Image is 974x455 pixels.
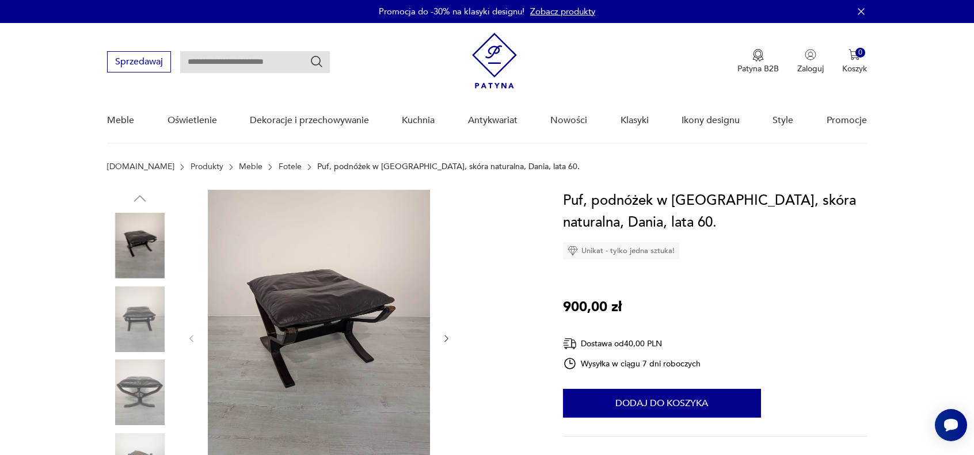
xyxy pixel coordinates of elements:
[310,55,324,68] button: Szukaj
[468,98,518,143] a: Antykwariat
[563,337,701,351] div: Dostawa od 40,00 PLN
[797,63,824,74] p: Zaloguj
[107,51,171,72] button: Sprzedawaj
[752,49,764,62] img: Ikona medalu
[621,98,649,143] a: Klasyki
[563,337,577,351] img: Ikona dostawy
[855,48,865,58] div: 0
[191,162,223,171] a: Produkty
[107,213,173,278] img: Zdjęcie produktu Puf, podnóżek w mahoniu, skóra naturalna, Dania, lata 60.
[773,98,793,143] a: Style
[530,6,595,17] a: Zobacz produkty
[849,49,860,60] img: Ikona koszyka
[379,6,524,17] p: Promocja do -30% na klasyki designu!
[682,98,740,143] a: Ikony designu
[317,162,580,171] p: Puf, podnóżek w [GEOGRAPHIC_DATA], skóra naturalna, Dania, lata 60.
[563,389,761,418] button: Dodaj do koszyka
[402,98,435,143] a: Kuchnia
[279,162,302,171] a: Fotele
[797,49,824,74] button: Zaloguj
[563,190,867,234] h1: Puf, podnóżek w [GEOGRAPHIC_DATA], skóra naturalna, Dania, lata 60.
[107,98,134,143] a: Meble
[563,357,701,370] div: Wysyłka w ciągu 7 dni roboczych
[250,98,369,143] a: Dekoracje i przechowywanie
[737,63,779,74] p: Patyna B2B
[935,409,967,441] iframe: Smartsupp widget button
[563,242,679,259] div: Unikat - tylko jedna sztuka!
[168,98,217,143] a: Oświetlenie
[107,162,174,171] a: [DOMAIN_NAME]
[737,49,779,74] button: Patyna B2B
[239,162,262,171] a: Meble
[842,49,867,74] button: 0Koszyk
[107,286,173,352] img: Zdjęcie produktu Puf, podnóżek w mahoniu, skóra naturalna, Dania, lata 60.
[568,246,578,256] img: Ikona diamentu
[842,63,867,74] p: Koszyk
[107,360,173,425] img: Zdjęcie produktu Puf, podnóżek w mahoniu, skóra naturalna, Dania, lata 60.
[472,33,517,89] img: Patyna - sklep z meblami i dekoracjami vintage
[737,49,779,74] a: Ikona medaluPatyna B2B
[550,98,587,143] a: Nowości
[805,49,816,60] img: Ikonka użytkownika
[107,59,171,67] a: Sprzedawaj
[827,98,867,143] a: Promocje
[563,296,622,318] p: 900,00 zł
